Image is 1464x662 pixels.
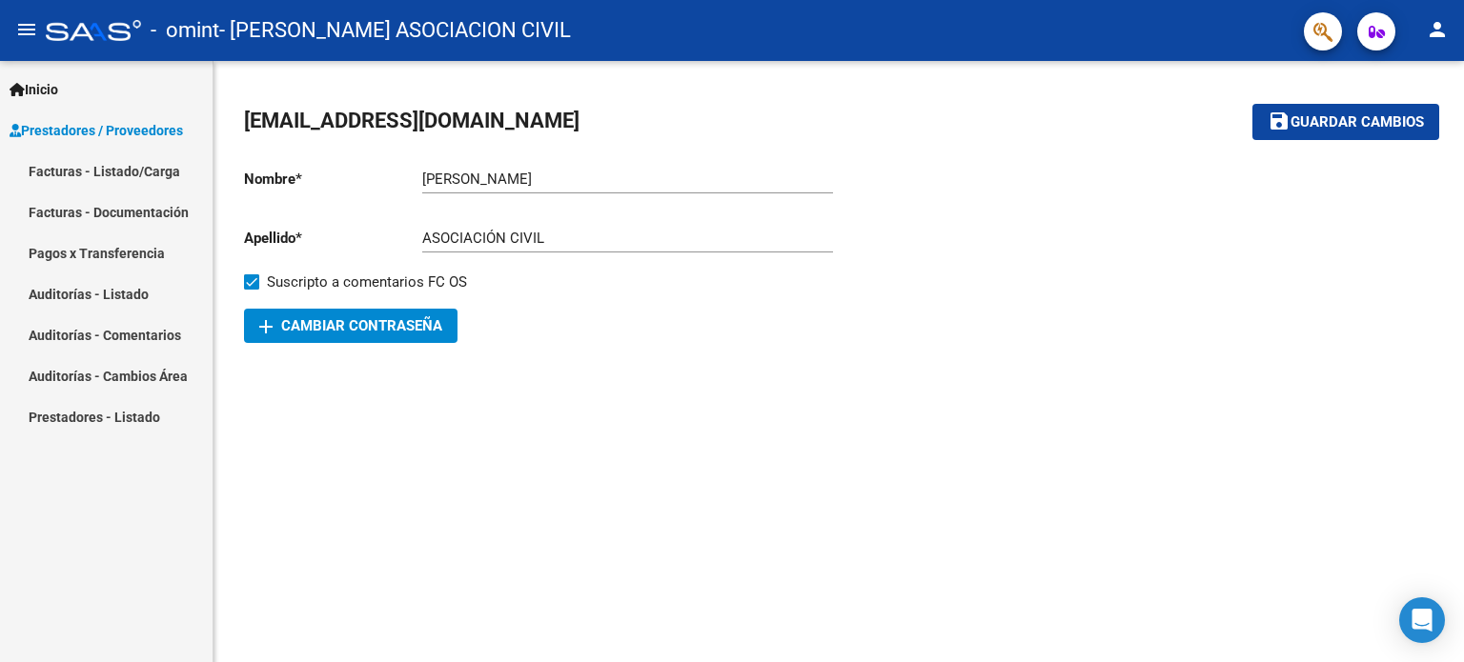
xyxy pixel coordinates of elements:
button: Cambiar Contraseña [244,309,457,343]
span: Prestadores / Proveedores [10,120,183,141]
mat-icon: person [1426,18,1449,41]
mat-icon: menu [15,18,38,41]
span: [EMAIL_ADDRESS][DOMAIN_NAME] [244,109,579,132]
mat-icon: add [254,315,277,338]
span: - [PERSON_NAME] ASOCIACION CIVIL [219,10,571,51]
span: Cambiar Contraseña [259,317,442,334]
mat-icon: save [1268,110,1291,132]
div: Open Intercom Messenger [1399,597,1445,643]
button: Guardar cambios [1252,104,1439,139]
p: Nombre [244,169,422,190]
p: Apellido [244,228,422,249]
span: Guardar cambios [1291,114,1424,131]
span: Inicio [10,79,58,100]
span: Suscripto a comentarios FC OS [267,271,467,293]
span: - omint [151,10,219,51]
